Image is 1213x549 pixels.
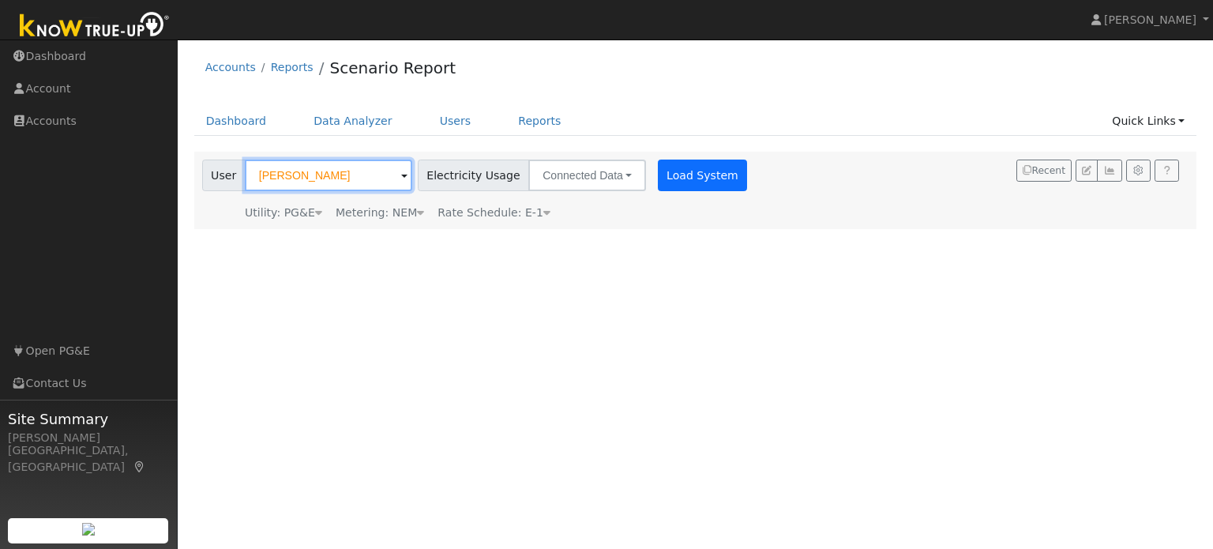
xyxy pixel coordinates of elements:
input: Select a User [245,160,412,191]
div: [GEOGRAPHIC_DATA], [GEOGRAPHIC_DATA] [8,442,169,476]
button: Load System [658,160,748,191]
img: Know True-Up [12,9,178,44]
span: User [202,160,246,191]
span: Alias: HE1 [438,206,550,219]
a: Accounts [205,61,256,73]
span: Electricity Usage [418,160,529,191]
a: Data Analyzer [302,107,404,136]
img: retrieve [82,523,95,536]
a: Reports [271,61,314,73]
span: [PERSON_NAME] [1104,13,1196,26]
a: Quick Links [1100,107,1196,136]
a: Help Link [1155,160,1179,182]
button: Recent [1016,160,1072,182]
button: Connected Data [528,160,646,191]
a: Users [428,107,483,136]
div: Metering: NEM [336,205,424,221]
a: Map [133,461,147,473]
button: Settings [1126,160,1151,182]
span: Site Summary [8,408,169,430]
div: Utility: PG&E [245,205,322,221]
div: [PERSON_NAME] [8,430,169,446]
button: Multi-Series Graph [1097,160,1121,182]
button: Edit User [1076,160,1098,182]
a: Dashboard [194,107,279,136]
a: Reports [506,107,573,136]
a: Scenario Report [329,58,456,77]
